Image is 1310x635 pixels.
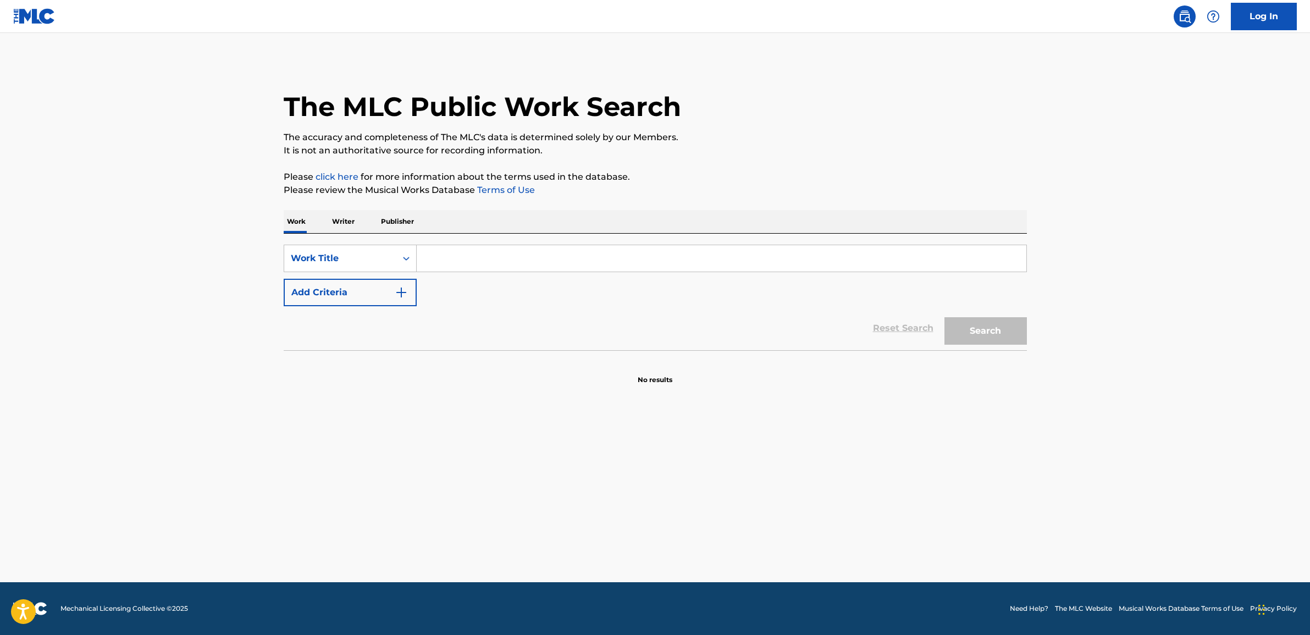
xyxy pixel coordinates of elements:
[1258,593,1265,626] div: Drag
[13,602,47,615] img: logo
[1178,10,1191,23] img: search
[1010,604,1048,614] a: Need Help?
[60,604,188,614] span: Mechanical Licensing Collective © 2025
[284,245,1027,350] form: Search Form
[316,172,358,182] a: click here
[395,286,408,299] img: 9d2ae6d4665cec9f34b9.svg
[284,170,1027,184] p: Please for more information about the terms used in the database.
[1255,582,1310,635] iframe: Chat Widget
[291,252,390,265] div: Work Title
[1207,10,1220,23] img: help
[284,279,417,306] button: Add Criteria
[284,131,1027,144] p: The accuracy and completeness of The MLC's data is determined solely by our Members.
[638,362,672,385] p: No results
[1250,604,1297,614] a: Privacy Policy
[284,90,681,123] h1: The MLC Public Work Search
[329,210,358,233] p: Writer
[475,185,535,195] a: Terms of Use
[1055,604,1112,614] a: The MLC Website
[284,184,1027,197] p: Please review the Musical Works Database
[1231,3,1297,30] a: Log In
[1174,5,1196,27] a: Public Search
[284,144,1027,157] p: It is not an authoritative source for recording information.
[284,210,309,233] p: Work
[13,8,56,24] img: MLC Logo
[378,210,417,233] p: Publisher
[1119,604,1243,614] a: Musical Works Database Terms of Use
[1202,5,1224,27] div: Help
